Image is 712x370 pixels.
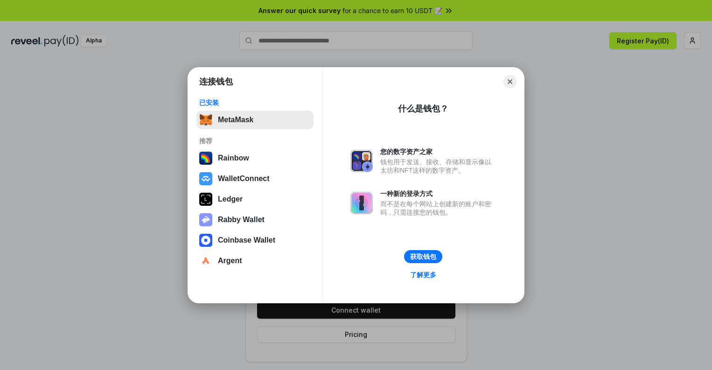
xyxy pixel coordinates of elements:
button: Ledger [196,190,314,209]
img: svg+xml,%3Csvg%20xmlns%3D%22http%3A%2F%2Fwww.w3.org%2F2000%2Fsvg%22%20fill%3D%22none%22%20viewBox... [350,192,373,214]
button: Rabby Wallet [196,210,314,229]
div: 了解更多 [410,271,436,279]
div: 而不是在每个网站上创建新的账户和密码，只需连接您的钱包。 [380,200,496,216]
div: 什么是钱包？ [398,103,448,114]
img: svg+xml,%3Csvg%20width%3D%2228%22%20height%3D%2228%22%20viewBox%3D%220%200%2028%2028%22%20fill%3D... [199,234,212,247]
div: Ledger [218,195,243,203]
div: 已安装 [199,98,311,107]
button: 获取钱包 [404,250,442,263]
div: WalletConnect [218,175,270,183]
img: svg+xml,%3Csvg%20xmlns%3D%22http%3A%2F%2Fwww.w3.org%2F2000%2Fsvg%22%20fill%3D%22none%22%20viewBox... [350,150,373,172]
button: Coinbase Wallet [196,231,314,250]
div: 推荐 [199,137,311,145]
button: Rainbow [196,149,314,168]
a: 了解更多 [405,269,442,281]
div: Rainbow [218,154,249,162]
button: WalletConnect [196,169,314,188]
div: MetaMask [218,116,253,124]
img: svg+xml,%3Csvg%20width%3D%22120%22%20height%3D%22120%22%20viewBox%3D%220%200%20120%20120%22%20fil... [199,152,212,165]
img: svg+xml,%3Csvg%20width%3D%2228%22%20height%3D%2228%22%20viewBox%3D%220%200%2028%2028%22%20fill%3D... [199,254,212,267]
img: svg+xml,%3Csvg%20fill%3D%22none%22%20height%3D%2233%22%20viewBox%3D%220%200%2035%2033%22%20width%... [199,113,212,126]
h1: 连接钱包 [199,76,233,87]
div: Coinbase Wallet [218,236,275,244]
div: 获取钱包 [410,252,436,261]
img: svg+xml,%3Csvg%20width%3D%2228%22%20height%3D%2228%22%20viewBox%3D%220%200%2028%2028%22%20fill%3D... [199,172,212,185]
img: svg+xml,%3Csvg%20xmlns%3D%22http%3A%2F%2Fwww.w3.org%2F2000%2Fsvg%22%20width%3D%2228%22%20height%3... [199,193,212,206]
div: 您的数字资产之家 [380,147,496,156]
div: Rabby Wallet [218,216,265,224]
button: Argent [196,251,314,270]
img: svg+xml,%3Csvg%20xmlns%3D%22http%3A%2F%2Fwww.w3.org%2F2000%2Fsvg%22%20fill%3D%22none%22%20viewBox... [199,213,212,226]
button: MetaMask [196,111,314,129]
div: 一种新的登录方式 [380,189,496,198]
div: 钱包用于发送、接收、存储和显示像以太坊和NFT这样的数字资产。 [380,158,496,175]
div: Argent [218,257,242,265]
button: Close [503,75,517,88]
